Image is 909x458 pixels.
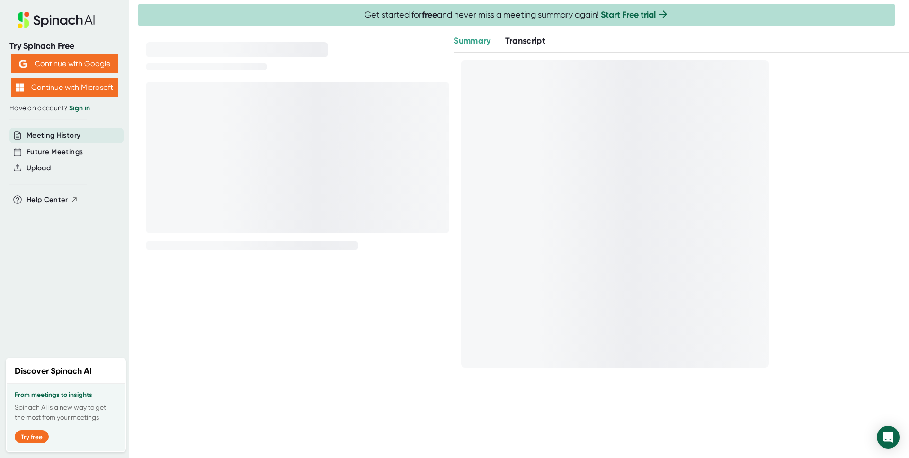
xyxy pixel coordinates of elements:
div: Try Spinach Free [9,41,119,52]
span: Get started for and never miss a meeting summary again! [365,9,669,20]
a: Sign in [69,104,90,112]
button: Continue with Microsoft [11,78,118,97]
b: free [422,9,437,20]
button: Try free [15,430,49,443]
a: Start Free trial [601,9,656,20]
button: Summary [454,35,490,47]
span: Transcript [505,35,546,46]
button: Meeting History [27,130,80,141]
img: Aehbyd4JwY73AAAAAElFTkSuQmCC [19,60,27,68]
span: Help Center [27,194,68,205]
button: Continue with Google [11,54,118,73]
h3: From meetings to insights [15,391,117,399]
p: Spinach AI is a new way to get the most from your meetings [15,403,117,423]
button: Upload [27,163,51,174]
h2: Discover Spinach AI [15,365,92,378]
button: Transcript [505,35,546,47]
button: Future Meetings [27,147,83,158]
span: Summary [454,35,490,46]
div: Open Intercom Messenger [877,426,900,449]
button: Help Center [27,194,78,205]
div: Have an account? [9,104,119,113]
